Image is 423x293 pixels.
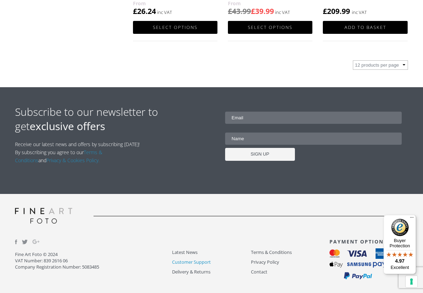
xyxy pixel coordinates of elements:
a: Privacy & Cookies Policy. [46,157,99,164]
input: SIGN UP [225,148,295,161]
input: Email [225,112,402,124]
p: Buyer Protection [384,238,416,248]
span: £ [133,6,137,16]
a: Contact [251,268,329,276]
span: £ [251,6,255,16]
img: logo-grey.svg [15,208,72,224]
a: Latest News [172,248,251,256]
button: Menu [408,215,416,223]
bdi: 39.99 [251,6,274,16]
p: Excellent [384,265,416,270]
button: Your consent preferences for tracking technologies [406,276,417,287]
a: Select options for “FAF Smooth Art Bright White Cotton 300gsm” [133,21,217,34]
span: £ [228,6,232,16]
span: 4.97 [395,258,405,264]
strong: inc VAT [352,8,367,16]
h2: Subscribe to our newsletter to get [15,105,211,133]
img: payment_options.svg [329,248,386,280]
button: Trusted Shops TrustmarkBuyer Protection4.97Excellent [384,215,416,274]
a: Select options for “Hahnemuhle Bamboo 290gsm” [228,21,312,34]
bdi: 43.99 [228,6,251,16]
a: Terms & Conditions [251,248,329,256]
input: Name [225,133,402,145]
img: twitter.svg [22,240,28,244]
p: Receive our latest news and offers by subscribing [DATE]! By subscribing you agree to our and [15,140,143,164]
bdi: 209.99 [323,6,350,16]
bdi: 26.24 [133,6,156,16]
span: £ [323,6,327,16]
a: Add to basket: “Hahnemuhle Photo Glossy 260gsm 44" x 30m Rolls” [323,21,407,34]
img: facebook.svg [15,240,17,244]
a: Privacy Policy [251,258,329,266]
h3: PAYMENT OPTIONS [329,238,408,245]
strong: exclusive offers [30,119,105,133]
a: Terms & Conditions [15,149,102,164]
img: Google_Plus.svg [32,238,39,245]
a: Delivery & Returns [172,268,251,276]
p: Fine Art Foto © 2024 VAT Number: 839 2616 06 Company Registration Number: 5083485 [15,251,172,270]
img: Trusted Shops Trustmark [391,219,409,236]
a: Customer Support [172,258,251,266]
